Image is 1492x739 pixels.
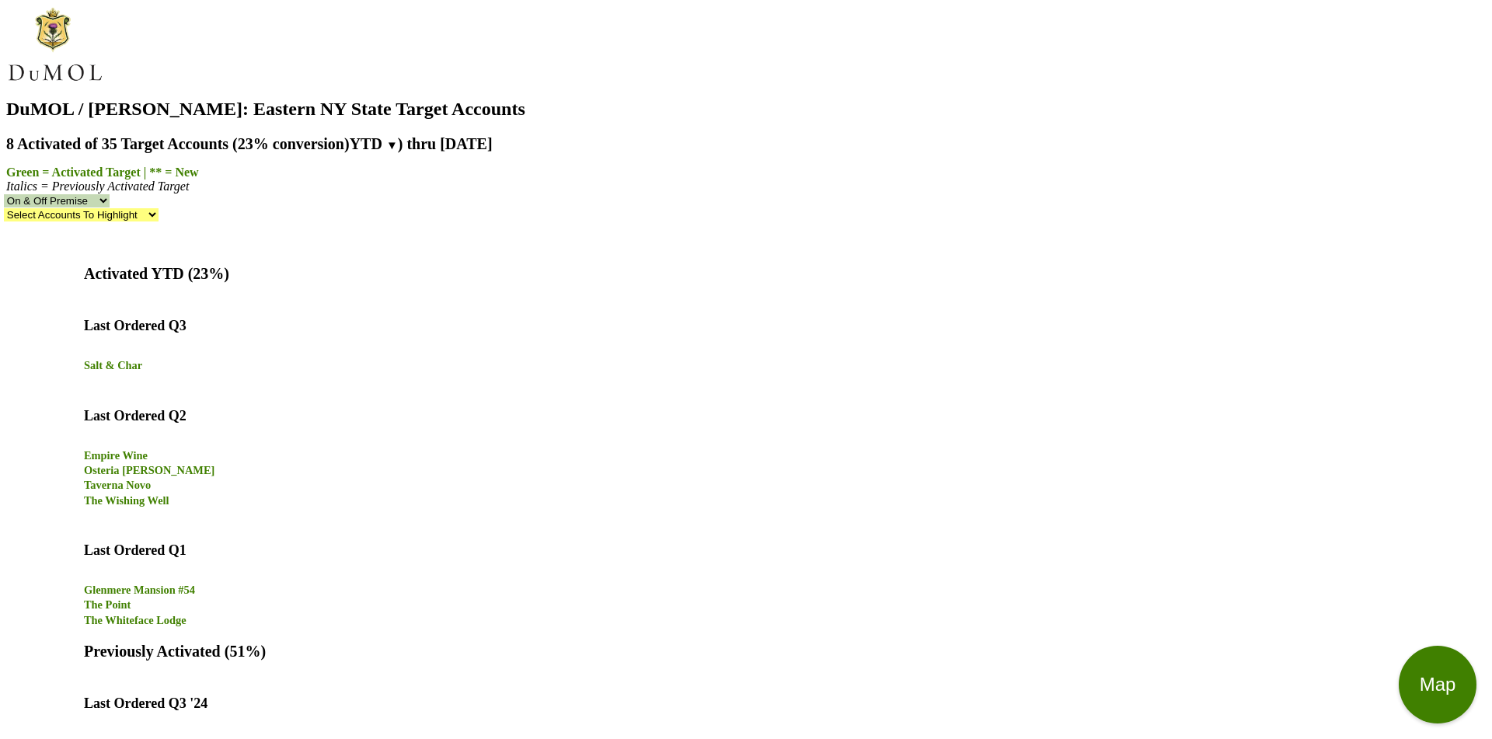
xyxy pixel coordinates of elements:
[84,396,1408,424] h5: Last Ordered Q2
[386,139,398,152] span: ▼
[84,494,169,507] span: The Wishing Well
[84,479,151,491] span: Taverna Novo
[84,584,195,596] span: Glenmere Mansion #54
[84,306,1408,334] h5: Last Ordered Q3
[84,449,148,462] span: Empire Wine
[6,6,103,83] img: DuMOL
[84,359,142,371] span: Salt & Char
[6,180,189,193] span: Italics = Previously Activated Target
[6,135,1486,153] h2: 8 Activated of 35 Target Accounts (23% conversion) ) thru [DATE]
[84,464,214,476] span: Osteria [PERSON_NAME]
[350,135,382,152] span: YTD
[84,265,1408,283] h3: Activated YTD (23%)
[84,598,131,611] span: The Point
[84,643,1408,661] h3: Previously Activated (51%)
[84,614,186,626] span: The Whiteface Lodge
[1399,646,1476,723] button: Map
[6,166,199,179] span: Green = Activated Target | ** = New
[84,684,1408,712] h5: Last Ordered Q3 '24
[84,531,1408,559] h5: Last Ordered Q1
[6,99,1486,120] h1: DuMOL / [PERSON_NAME]: Eastern NY State Target Accounts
